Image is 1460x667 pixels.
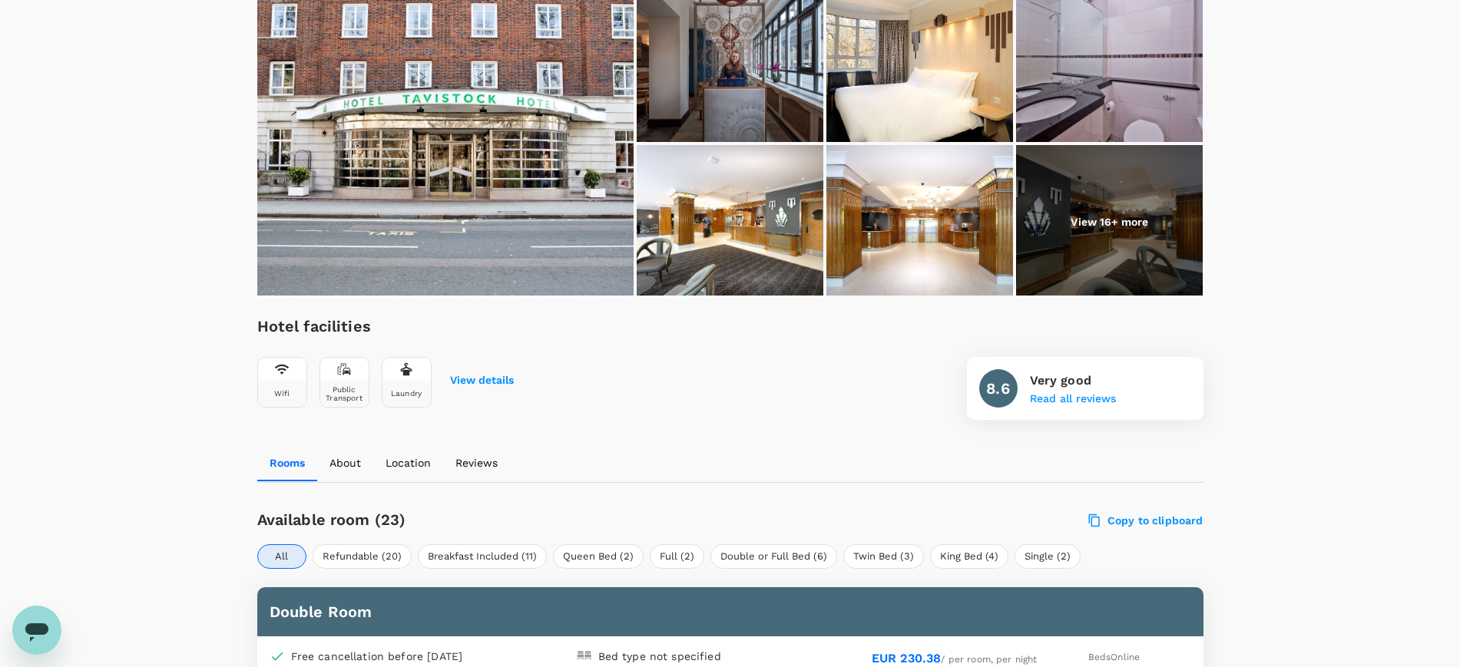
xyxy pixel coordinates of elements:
h6: Available room (23) [257,507,806,532]
button: King Bed (4) [930,544,1008,569]
h6: Double Room [270,599,1191,624]
h6: Hotel facilities [257,314,514,338]
button: Double or Full Bed (6) [710,544,837,569]
p: Location [386,455,431,471]
img: double-bed-icon [577,649,592,664]
img: Tavistock Reception [637,145,823,299]
img: Tavistock Reception [826,145,1013,299]
button: Full (2) [650,544,704,569]
label: Copy to clipboard [1089,513,1203,527]
iframe: Button to launch messaging window [12,606,61,655]
button: All [257,544,306,569]
div: Bed type not specified [598,649,721,664]
button: Twin Bed (3) [843,544,924,569]
span: BedsOnline [1088,652,1141,662]
button: View details [450,375,514,387]
button: Read all reviews [1030,393,1116,405]
h6: 8.6 [986,376,1009,401]
button: Single (2) [1015,544,1081,569]
button: Breakfast Included (11) [418,544,547,569]
span: / per room, per night [872,654,1038,665]
img: Tavistock Reception [1016,145,1203,299]
button: Queen Bed (2) [553,544,644,569]
p: About [329,455,361,471]
div: Public Transport [323,385,366,402]
div: Laundry [391,389,422,398]
div: Wifi [274,389,290,398]
p: Rooms [270,455,305,471]
span: EUR 230.38 [872,651,942,665]
p: View 16+ more [1071,214,1148,229]
button: Refundable (20) [313,544,412,569]
p: Very good [1030,371,1116,390]
p: Reviews [455,455,498,471]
